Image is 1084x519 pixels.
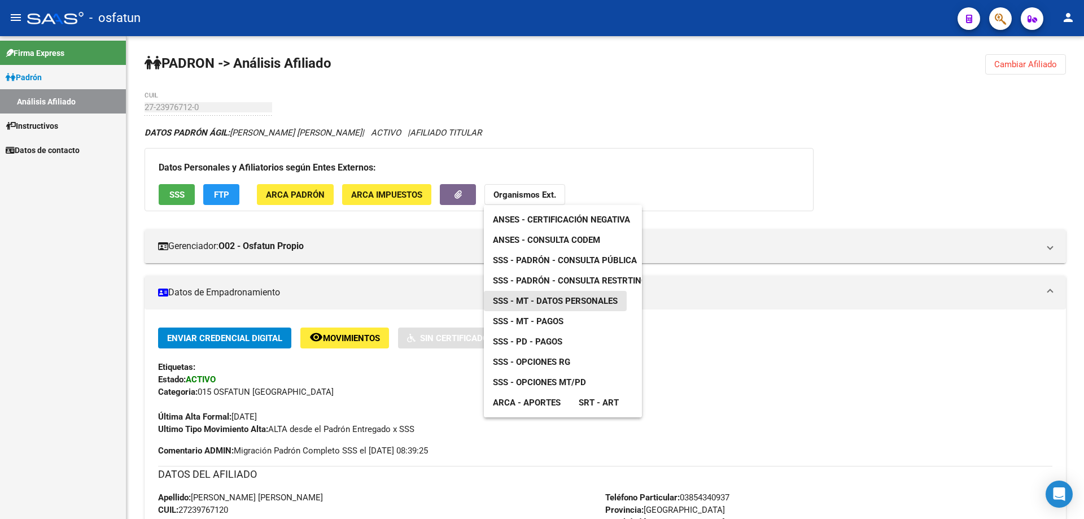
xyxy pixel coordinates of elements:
span: SSS - PD - Pagos [493,337,562,347]
a: ANSES - Certificación Negativa [484,210,639,230]
span: SSS - Padrón - Consulta Restrtingida [493,276,661,286]
a: ANSES - Consulta CODEM [484,230,609,250]
span: ANSES - Certificación Negativa [493,215,630,225]
a: ARCA - Aportes [484,392,570,413]
a: SSS - Padrón - Consulta Pública [484,250,646,271]
span: SSS - MT - Datos Personales [493,296,618,306]
a: SSS - MT - Pagos [484,311,572,332]
a: SSS - PD - Pagos [484,332,571,352]
a: SSS - MT - Datos Personales [484,291,627,311]
span: ARCA - Aportes [493,398,561,408]
span: SRT - ART [579,398,619,408]
a: SSS - Opciones MT/PD [484,372,595,392]
span: SSS - Padrón - Consulta Pública [493,255,637,265]
span: SSS - MT - Pagos [493,316,563,326]
a: SSS - Opciones RG [484,352,579,372]
span: SSS - Opciones MT/PD [493,377,586,387]
a: SRT - ART [570,392,628,413]
span: SSS - Opciones RG [493,357,570,367]
a: SSS - Padrón - Consulta Restrtingida [484,271,670,291]
div: Open Intercom Messenger [1046,481,1073,508]
span: ANSES - Consulta CODEM [493,235,600,245]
